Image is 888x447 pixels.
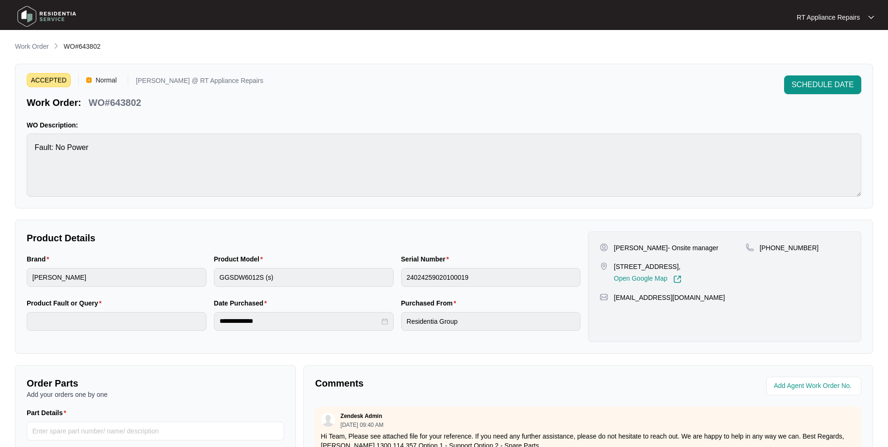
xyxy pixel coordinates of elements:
[27,231,580,245] p: Product Details
[214,268,394,287] input: Product Model
[401,268,581,287] input: Serial Number
[27,96,81,109] p: Work Order:
[15,42,49,51] p: Work Order
[760,243,819,253] p: [PHONE_NUMBER]
[614,243,718,253] p: [PERSON_NAME]- Onsite manager
[27,134,861,197] textarea: Fault: No Power
[64,43,101,50] span: WO#643802
[600,243,608,252] img: user-pin
[868,15,874,20] img: dropdown arrow
[401,298,460,308] label: Purchased From
[14,2,80,30] img: residentia service logo
[27,298,105,308] label: Product Fault or Query
[774,380,856,392] input: Add Agent Work Order No.
[340,412,382,420] p: Zendesk Admin
[214,254,267,264] label: Product Model
[13,42,51,52] a: Work Order
[220,316,380,326] input: Date Purchased
[52,42,60,50] img: chevron-right
[746,243,754,252] img: map-pin
[214,298,271,308] label: Date Purchased
[340,422,383,428] p: [DATE] 09:40 AM
[88,96,141,109] p: WO#643802
[27,377,284,390] p: Order Parts
[792,79,854,90] span: SCHEDULE DATE
[27,254,53,264] label: Brand
[673,275,682,283] img: Link-External
[86,77,92,83] img: Vercel Logo
[614,293,725,302] p: [EMAIL_ADDRESS][DOMAIN_NAME]
[27,268,206,287] input: Brand
[27,422,284,440] input: Part Details
[136,77,263,87] p: [PERSON_NAME] @ RT Appliance Repairs
[27,73,71,87] span: ACCEPTED
[797,13,860,22] p: RT Appliance Repairs
[600,262,608,270] img: map-pin
[315,377,581,390] p: Comments
[27,120,861,130] p: WO Description:
[614,275,681,283] a: Open Google Map
[614,262,681,271] p: [STREET_ADDRESS],
[401,254,453,264] label: Serial Number
[784,75,861,94] button: SCHEDULE DATE
[600,293,608,301] img: map-pin
[401,312,581,331] input: Purchased From
[27,390,284,399] p: Add your orders one by one
[92,73,120,87] span: Normal
[27,408,70,417] label: Part Details
[27,312,206,331] input: Product Fault or Query
[321,413,335,427] img: user.svg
